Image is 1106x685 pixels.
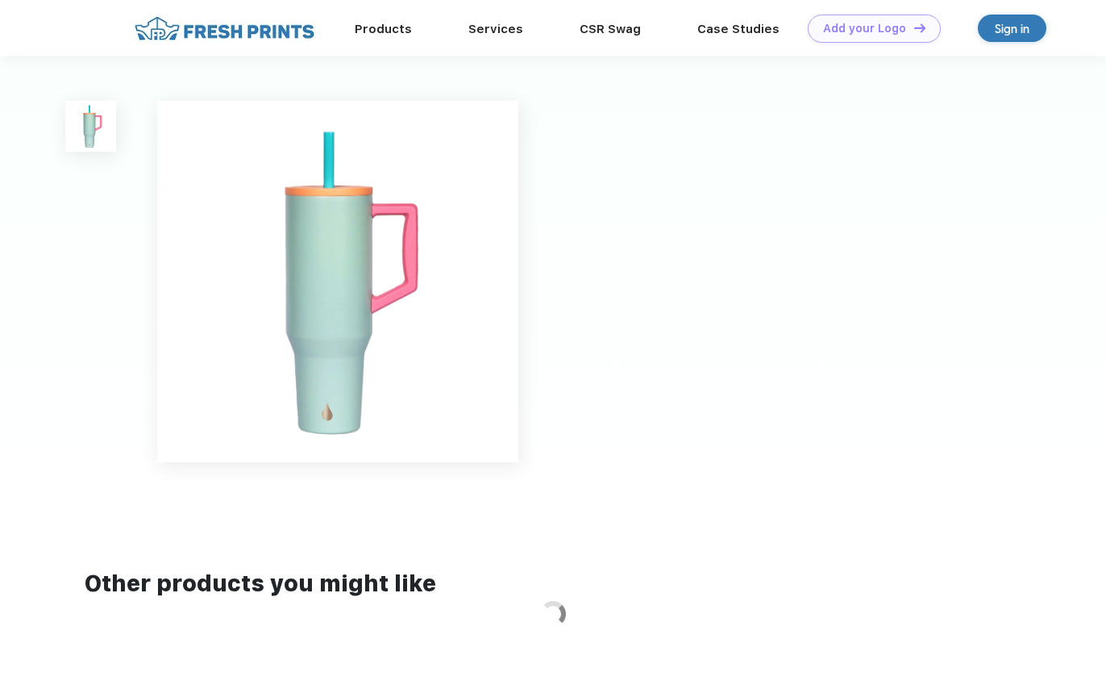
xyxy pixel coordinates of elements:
img: func=resize&h=100 [65,101,116,152]
a: Sign in [978,15,1046,42]
img: func=resize&h=640 [157,101,518,462]
div: Other products you might like [85,567,1021,601]
img: DT [914,23,925,32]
img: fo%20logo%202.webp [130,15,319,43]
a: Products [355,22,412,36]
div: Sign in [995,19,1029,38]
div: Add your Logo [823,22,906,36]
